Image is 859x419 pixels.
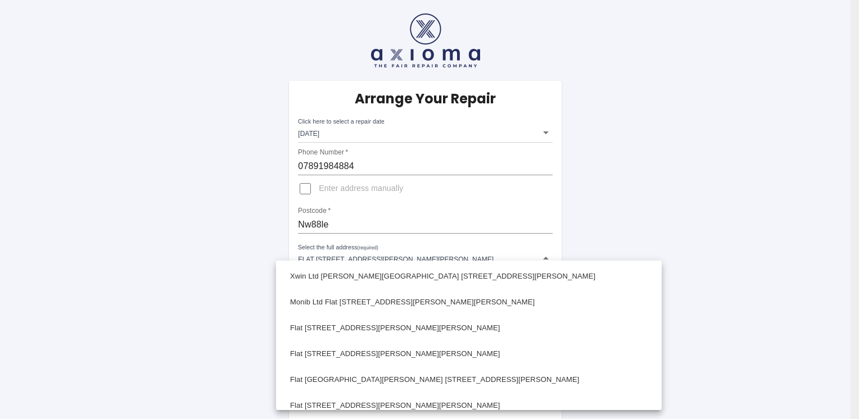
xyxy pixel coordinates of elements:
[279,393,659,418] li: Flat [STREET_ADDRESS][PERSON_NAME][PERSON_NAME]
[279,367,659,393] li: Flat [GEOGRAPHIC_DATA][PERSON_NAME] [STREET_ADDRESS][PERSON_NAME]
[279,289,659,315] li: Monib Ltd Flat [STREET_ADDRESS][PERSON_NAME][PERSON_NAME]
[279,263,659,289] li: Xwin Ltd [PERSON_NAME][GEOGRAPHIC_DATA] [STREET_ADDRESS][PERSON_NAME]
[279,315,659,341] li: Flat [STREET_ADDRESS][PERSON_NAME][PERSON_NAME]
[279,341,659,367] li: Flat [STREET_ADDRESS][PERSON_NAME][PERSON_NAME]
